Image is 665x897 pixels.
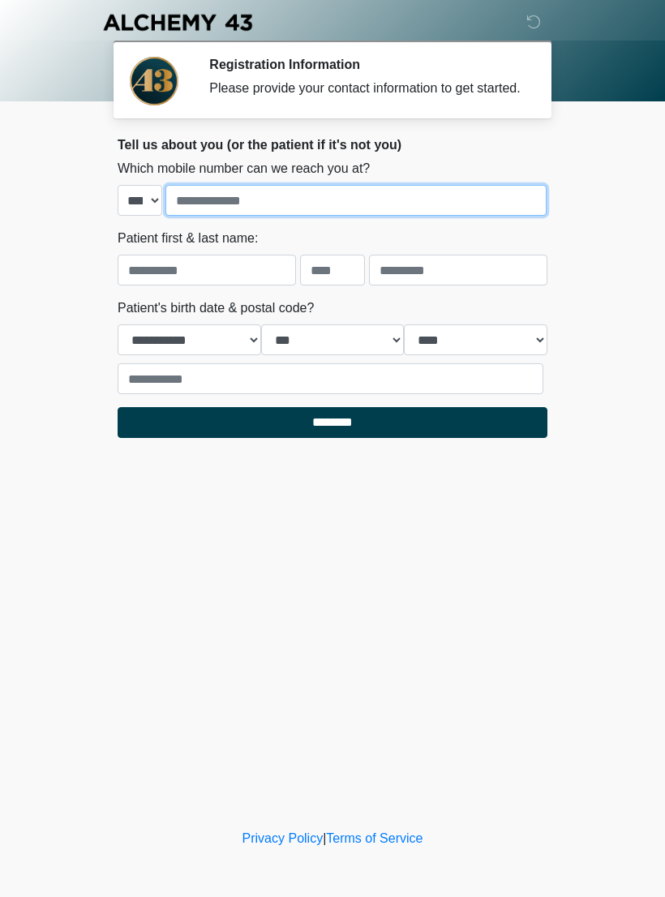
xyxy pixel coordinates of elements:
img: Alchemy 43 Logo [101,12,254,32]
label: Patient first & last name: [118,229,258,248]
img: Agent Avatar [130,57,178,105]
div: Please provide your contact information to get started. [209,79,523,98]
label: Which mobile number can we reach you at? [118,159,370,178]
h2: Tell us about you (or the patient if it's not you) [118,137,547,152]
a: Terms of Service [326,831,423,845]
h2: Registration Information [209,57,523,72]
a: | [323,831,326,845]
label: Patient's birth date & postal code? [118,298,314,318]
a: Privacy Policy [242,831,324,845]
